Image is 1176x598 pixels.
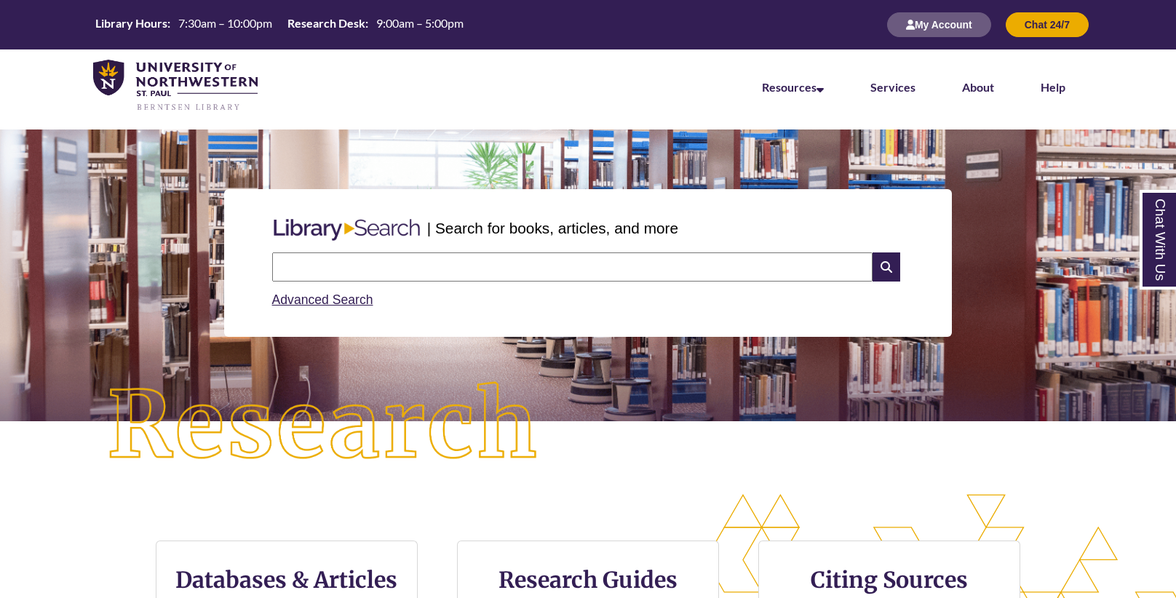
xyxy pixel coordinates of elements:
span: 9:00am – 5:00pm [376,16,464,30]
a: Services [870,80,915,94]
a: About [962,80,994,94]
a: Hours Today [90,15,469,35]
th: Library Hours: [90,15,172,31]
h3: Citing Sources [801,566,979,594]
table: Hours Today [90,15,469,33]
img: Libary Search [266,213,427,247]
button: Chat 24/7 [1006,12,1089,37]
h3: Databases & Articles [168,566,405,594]
i: Search [873,252,900,282]
img: UNWSP Library Logo [93,60,258,112]
th: Research Desk: [282,15,370,31]
button: My Account [887,12,991,37]
a: Chat 24/7 [1006,18,1089,31]
a: Help [1041,80,1065,94]
img: Research [59,334,588,518]
p: | Search for books, articles, and more [427,217,678,239]
a: Resources [762,80,824,94]
a: Advanced Search [272,292,373,307]
span: 7:30am – 10:00pm [178,16,272,30]
a: My Account [887,18,991,31]
h3: Research Guides [469,566,707,594]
